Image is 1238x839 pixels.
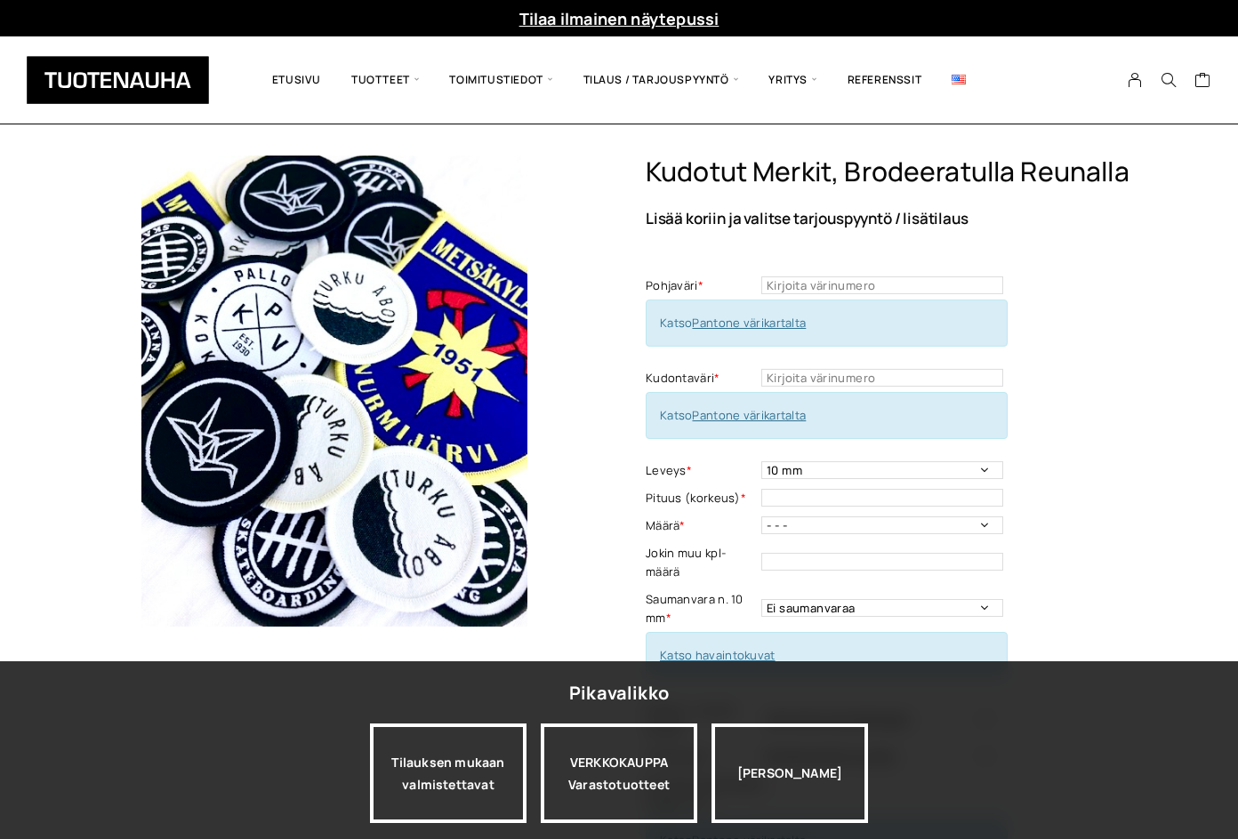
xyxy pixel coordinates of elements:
label: Leveys [646,461,757,480]
span: Tilaus / Tarjouspyyntö [568,50,754,110]
label: Jokin muu kpl-määrä [646,544,757,581]
input: Kirjoita värinumero [761,276,1003,294]
div: [PERSON_NAME] [711,723,868,823]
p: Lisää koriin ja valitse tarjouspyyntö / lisätilaus [646,211,1139,226]
a: VERKKOKAUPPAVarastotuotteet [541,723,697,823]
span: Katso [660,315,806,331]
label: Pituus (korkeus) [646,489,757,507]
label: Saumanvara n. 10 mm [646,590,757,627]
label: Kudontaväri [646,369,757,388]
a: Pantone värikartalta [692,315,806,331]
a: Etusivu [257,50,336,110]
a: Katso havaintokuvat [660,647,776,663]
span: Katso [660,407,806,423]
button: Search [1152,72,1186,88]
span: Tuotteet [336,50,434,110]
a: My Account [1118,72,1153,88]
a: Tilaa ilmainen näytepussi [519,8,719,29]
span: Toimitustiedot [434,50,567,110]
h1: Kudotut merkit, brodeeratulla reunalla [646,156,1139,188]
input: Kirjoita värinumero [761,369,1003,387]
a: Referenssit [832,50,937,110]
a: Pantone värikartalta [692,407,806,423]
label: Määrä [646,516,757,535]
a: Tilauksen mukaan valmistettavat [370,723,527,823]
img: English [952,75,966,84]
div: VERKKOKAUPPA Varastotuotteet [541,723,697,823]
img: Tuotenauha Kudotut merkit, brodeeratulla reunalla [99,156,570,627]
span: Yritys [753,50,832,110]
a: Cart [1194,71,1211,92]
label: Pohjaväri [646,276,757,295]
img: Tuotenauha Oy [27,56,209,104]
div: Pikavalikko [569,677,669,709]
